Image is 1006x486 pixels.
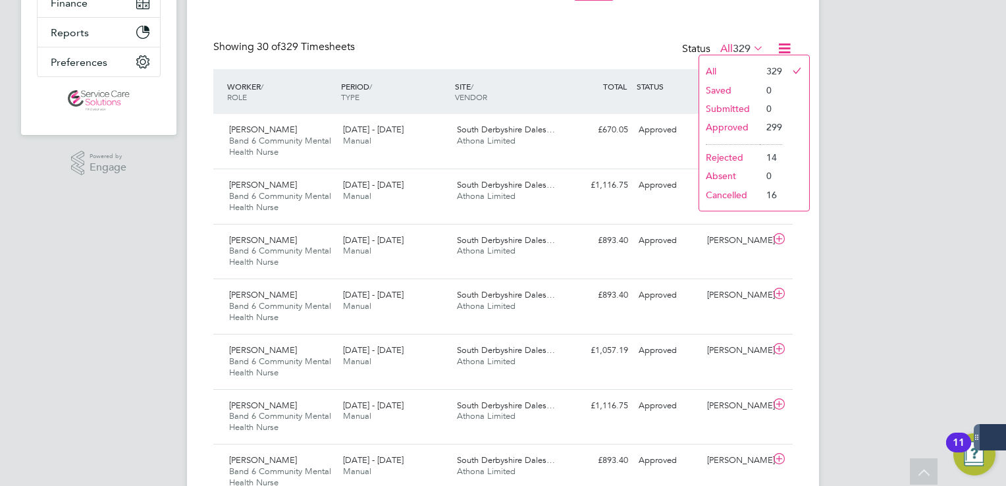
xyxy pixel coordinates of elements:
div: Approved [633,395,702,417]
span: Manual [343,300,371,311]
span: South Derbyshire Dales… [457,344,555,356]
span: / [369,81,372,92]
span: Athona Limited [457,245,516,256]
span: Manual [343,466,371,477]
div: £670.05 [565,119,633,141]
span: Manual [343,190,371,202]
li: 329 [760,62,782,80]
span: [DATE] - [DATE] [343,234,404,246]
span: Athona Limited [457,135,516,146]
span: Manual [343,135,371,146]
div: [PERSON_NAME] [702,395,770,417]
a: Powered byEngage [71,151,127,176]
div: £893.40 [565,284,633,306]
button: Reports [38,18,160,47]
li: 0 [760,81,782,99]
li: Saved [699,81,760,99]
div: Approved [633,175,702,196]
span: [PERSON_NAME] [229,454,297,466]
li: All [699,62,760,80]
span: Athona Limited [457,466,516,477]
span: South Derbyshire Dales… [457,454,555,466]
div: WORKER [224,74,338,109]
span: TOTAL [603,81,627,92]
span: [PERSON_NAME] [229,234,297,246]
li: Absent [699,167,760,185]
li: Cancelled [699,186,760,204]
span: Band 6 Community Mental Health Nurse [229,245,331,267]
li: 299 [760,118,782,136]
div: Approved [633,450,702,472]
span: 329 [733,42,751,55]
span: [DATE] - [DATE] [343,289,404,300]
span: Athona Limited [457,410,516,421]
div: Status [682,40,766,59]
div: [PERSON_NAME] [702,230,770,252]
span: Band 6 Community Mental Health Nurse [229,356,331,378]
li: Submitted [699,99,760,118]
span: ROLE [227,92,247,102]
span: Manual [343,410,371,421]
span: [DATE] - [DATE] [343,179,404,190]
span: South Derbyshire Dales… [457,400,555,411]
span: Manual [343,245,371,256]
li: 0 [760,99,782,118]
span: Preferences [51,56,107,68]
span: Athona Limited [457,356,516,367]
span: [PERSON_NAME] [229,289,297,300]
img: servicecare-logo-retina.png [68,90,130,111]
span: / [261,81,263,92]
li: 16 [760,186,782,204]
span: South Derbyshire Dales… [457,289,555,300]
span: [DATE] - [DATE] [343,124,404,135]
span: Band 6 Community Mental Health Nurse [229,410,331,433]
div: Approved [633,340,702,362]
span: 329 Timesheets [257,40,355,53]
div: [PERSON_NAME] [702,284,770,306]
span: [PERSON_NAME] [229,400,297,411]
span: Powered by [90,151,126,162]
li: 0 [760,167,782,185]
span: Engage [90,162,126,173]
div: [PERSON_NAME] [702,340,770,362]
span: [PERSON_NAME] [229,124,297,135]
span: Band 6 Community Mental Health Nurse [229,300,331,323]
div: SITE [452,74,566,109]
div: Approved [633,284,702,306]
span: [PERSON_NAME] [229,179,297,190]
div: £893.40 [565,230,633,252]
li: Approved [699,118,760,136]
div: Showing [213,40,357,54]
div: [PERSON_NAME] [702,450,770,472]
div: £1,116.75 [565,395,633,417]
span: Band 6 Community Mental Health Nurse [229,190,331,213]
span: Manual [343,356,371,367]
button: Open Resource Center, 11 new notifications [953,433,995,475]
span: South Derbyshire Dales… [457,124,555,135]
span: [DATE] - [DATE] [343,344,404,356]
span: [DATE] - [DATE] [343,400,404,411]
div: PERIOD [338,74,452,109]
div: STATUS [633,74,702,98]
button: Preferences [38,47,160,76]
div: Approved [633,119,702,141]
label: All [720,42,764,55]
span: [PERSON_NAME] [229,344,297,356]
span: / [471,81,473,92]
span: Athona Limited [457,190,516,202]
span: South Derbyshire Dales… [457,234,555,246]
li: Rejected [699,148,760,167]
div: Approved [633,230,702,252]
div: £893.40 [565,450,633,472]
div: £1,116.75 [565,175,633,196]
span: VENDOR [455,92,487,102]
div: 11 [953,443,965,460]
div: £1,057.19 [565,340,633,362]
span: South Derbyshire Dales… [457,179,555,190]
span: 30 of [257,40,280,53]
span: [DATE] - [DATE] [343,454,404,466]
a: Go to home page [37,90,161,111]
span: Athona Limited [457,300,516,311]
span: TYPE [341,92,359,102]
span: Reports [51,26,89,39]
